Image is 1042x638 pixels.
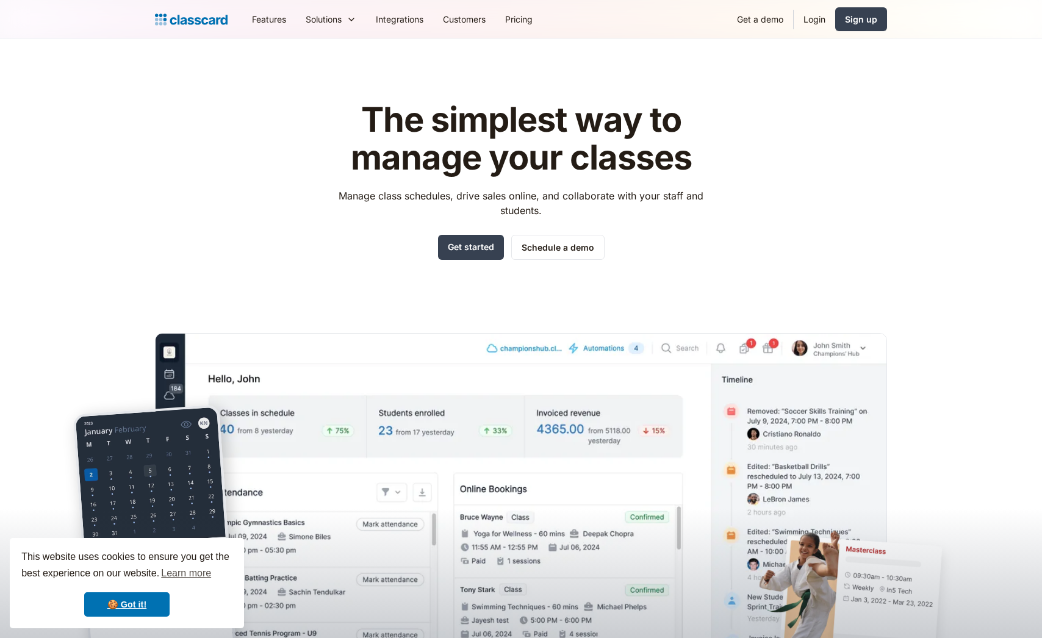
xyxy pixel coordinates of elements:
[242,5,296,33] a: Features
[155,11,228,28] a: Logo
[10,538,244,628] div: cookieconsent
[84,592,170,617] a: dismiss cookie message
[727,5,793,33] a: Get a demo
[835,7,887,31] a: Sign up
[366,5,433,33] a: Integrations
[296,5,366,33] div: Solutions
[328,101,715,176] h1: The simplest way to manage your classes
[306,13,342,26] div: Solutions
[438,235,504,260] a: Get started
[328,188,715,218] p: Manage class schedules, drive sales online, and collaborate with your staff and students.
[433,5,495,33] a: Customers
[159,564,213,582] a: learn more about cookies
[845,13,877,26] div: Sign up
[794,5,835,33] a: Login
[495,5,542,33] a: Pricing
[511,235,605,260] a: Schedule a demo
[21,550,232,582] span: This website uses cookies to ensure you get the best experience on our website.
